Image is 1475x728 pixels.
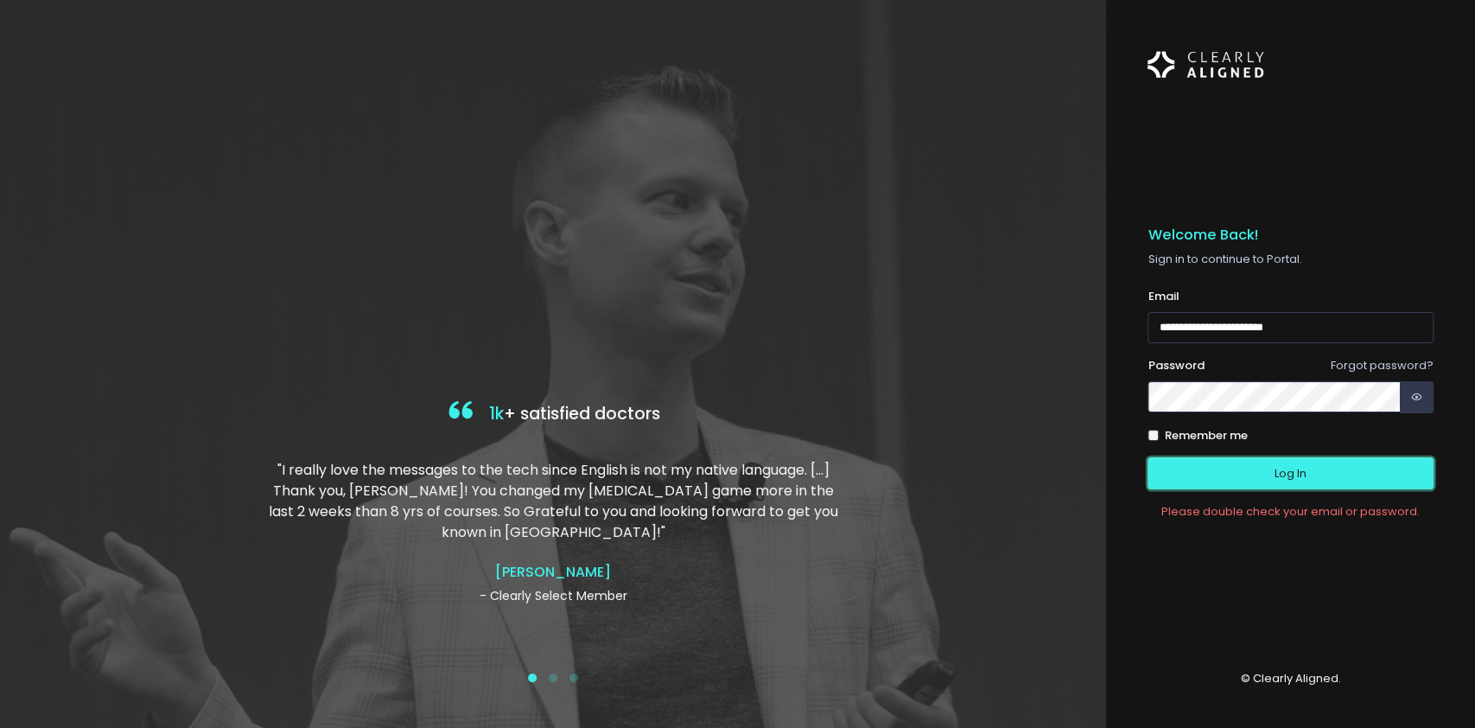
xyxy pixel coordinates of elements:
p: © Clearly Aligned. [1148,670,1434,687]
img: Logo Horizontal [1148,42,1263,88]
label: Email [1148,288,1179,305]
div: Please double check your email or password. [1148,503,1434,520]
h4: + satisfied doctors [259,397,848,432]
button: Log In [1148,457,1434,489]
p: - Clearly Select Member [259,587,848,605]
span: 1k [489,402,504,425]
p: "I really love the messages to the tech since English is not my native language. […] Thank you, [... [259,460,848,543]
label: Password [1148,357,1204,374]
h5: Welcome Back! [1148,227,1434,244]
h4: [PERSON_NAME] [259,564,848,580]
label: Remember me [1165,427,1248,444]
p: Sign in to continue to Portal. [1148,251,1434,268]
a: Forgot password? [1331,357,1434,374]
